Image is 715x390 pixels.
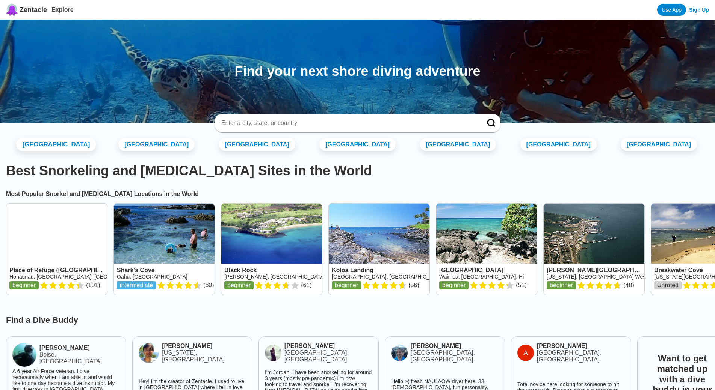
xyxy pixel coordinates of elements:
div: [GEOGRAPHIC_DATA], [GEOGRAPHIC_DATA] [537,349,625,363]
a: Sign Up [689,7,709,13]
a: [GEOGRAPHIC_DATA] [520,138,597,151]
a: [PERSON_NAME] [284,343,372,349]
div: Boise, [GEOGRAPHIC_DATA] [39,351,120,365]
a: [GEOGRAPHIC_DATA] [118,138,195,151]
div: [US_STATE], [GEOGRAPHIC_DATA] [162,349,246,363]
a: [GEOGRAPHIC_DATA] [319,138,396,151]
a: [GEOGRAPHIC_DATA] [219,138,295,151]
a: Use App [657,4,686,16]
img: Mayank Jain [139,343,159,363]
a: [GEOGRAPHIC_DATA] [420,138,496,151]
img: jordan townsend [265,345,281,361]
a: Zentacle logoZentacle [6,4,47,16]
a: [PERSON_NAME] [39,345,120,351]
a: Explore [51,6,74,13]
a: [GEOGRAPHIC_DATA] [16,138,96,151]
h2: Most Popular Snorkel and [MEDICAL_DATA] Locations in the World [6,191,709,197]
div: [GEOGRAPHIC_DATA], [GEOGRAPHIC_DATA] [411,349,499,363]
div: [GEOGRAPHIC_DATA], [GEOGRAPHIC_DATA] [284,349,372,363]
h1: Best Snorkeling and [MEDICAL_DATA] Sites in the World [6,163,709,179]
a: [PERSON_NAME] [411,343,499,349]
span: Zentacle [20,6,47,14]
a: [GEOGRAPHIC_DATA] [621,138,697,151]
input: Enter a city, state, or country [221,119,476,127]
img: Derek Peltier [12,343,36,367]
img: Araf Hossain [517,345,534,361]
img: Timothy Lord [391,345,408,361]
a: [PERSON_NAME] [162,343,246,349]
img: Zentacle logo [6,4,18,16]
a: [PERSON_NAME] [537,343,625,349]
